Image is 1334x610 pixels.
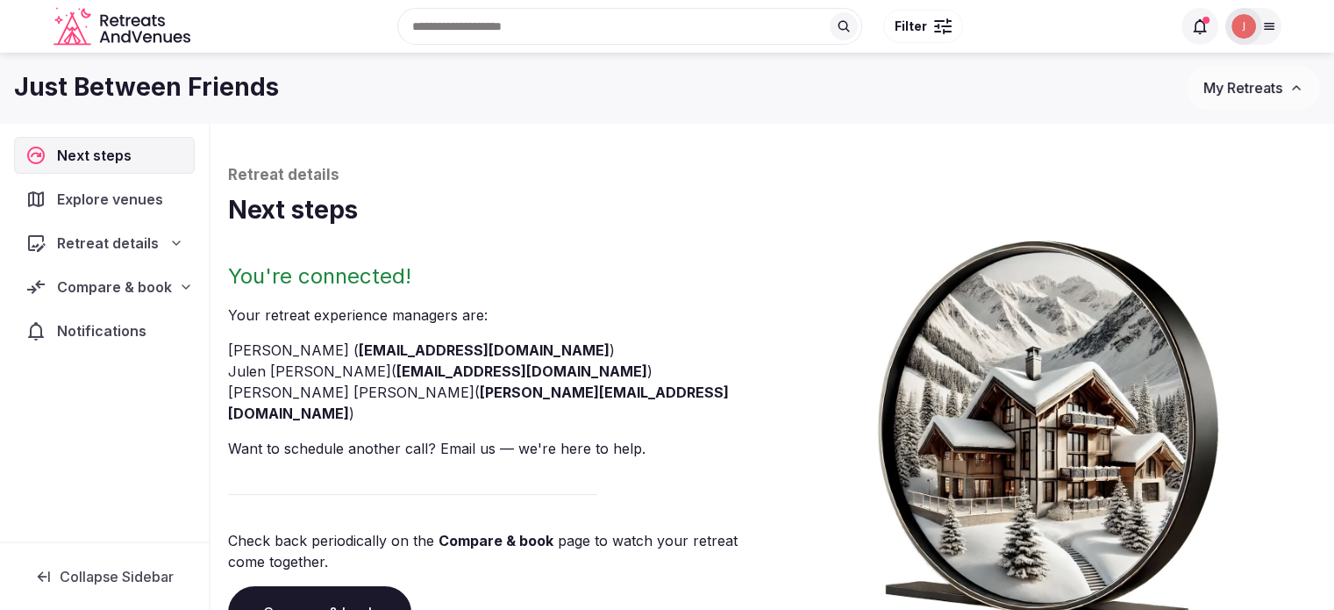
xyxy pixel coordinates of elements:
[228,340,766,361] li: [PERSON_NAME] ( )
[57,233,159,254] span: Retreat details
[895,18,927,35] span: Filter
[228,530,766,572] p: Check back periodically on the page to watch your retreat come together.
[228,193,1316,227] h1: Next steps
[1203,79,1282,97] span: My Retreats
[228,361,766,382] li: Julen [PERSON_NAME] ( )
[228,438,766,459] p: Want to schedule another call? Email us — we're here to help.
[14,312,195,349] a: Notifications
[57,320,153,341] span: Notifications
[359,341,610,359] a: [EMAIL_ADDRESS][DOMAIN_NAME]
[57,276,172,298] span: Compare & book
[14,181,195,218] a: Explore venues
[228,262,766,291] h2: You're connected!
[54,7,194,47] a: Visit the homepage
[228,165,1316,186] p: Retreat details
[396,362,647,380] a: [EMAIL_ADDRESS][DOMAIN_NAME]
[54,7,194,47] svg: Retreats and Venues company logo
[228,305,766,326] p: Your retreat experience manager s are :
[60,568,174,585] span: Collapse Sidebar
[14,137,195,174] a: Next steps
[14,70,279,104] h1: Just Between Friends
[228,384,729,422] a: [PERSON_NAME][EMAIL_ADDRESS][DOMAIN_NAME]
[883,10,963,43] button: Filter
[57,189,170,210] span: Explore venues
[228,382,766,424] li: [PERSON_NAME] [PERSON_NAME] ( )
[14,557,195,596] button: Collapse Sidebar
[57,145,139,166] span: Next steps
[1231,14,1256,39] img: Joanna Asiukiewicz
[1187,66,1320,110] button: My Retreats
[439,532,553,549] a: Compare & book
